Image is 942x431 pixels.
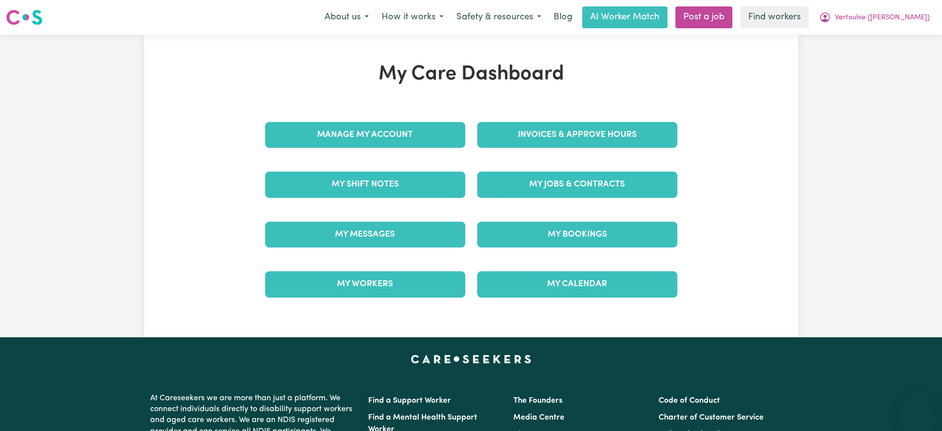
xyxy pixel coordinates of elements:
[265,222,465,247] a: My Messages
[265,271,465,297] a: My Workers
[411,355,531,363] a: Careseekers home page
[548,6,578,28] a: Blog
[902,391,934,423] iframe: Button to launch messaging window
[368,397,451,405] a: Find a Support Worker
[265,122,465,148] a: Manage My Account
[450,7,548,28] button: Safety & resources
[740,6,809,28] a: Find workers
[318,7,375,28] button: About us
[582,6,667,28] a: AI Worker Match
[259,62,683,86] h1: My Care Dashboard
[835,12,930,23] span: Vartouhie ([PERSON_NAME])
[675,6,732,28] a: Post a job
[6,6,43,29] a: Careseekers logo
[659,397,720,405] a: Code of Conduct
[265,172,465,197] a: My Shift Notes
[375,7,450,28] button: How it works
[513,414,564,422] a: Media Centre
[6,8,43,26] img: Careseekers logo
[477,271,677,297] a: My Calendar
[659,414,764,422] a: Charter of Customer Service
[477,222,677,247] a: My Bookings
[477,122,677,148] a: Invoices & Approve Hours
[513,397,562,405] a: The Founders
[813,7,936,28] button: My Account
[477,172,677,197] a: My Jobs & Contracts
